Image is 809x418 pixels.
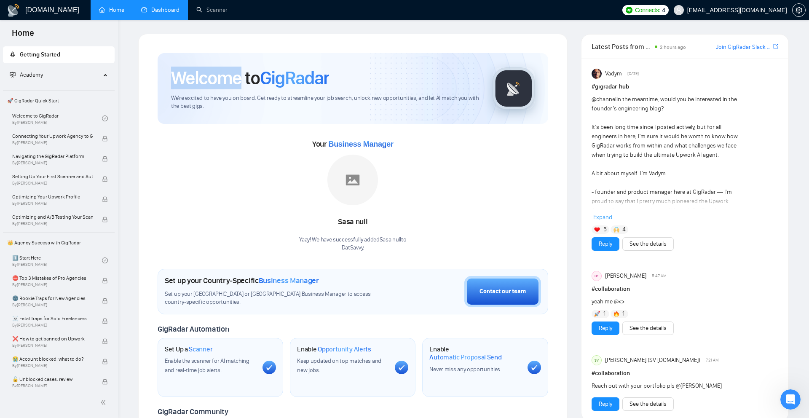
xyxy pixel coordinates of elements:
[165,276,319,285] h1: Set up your Country-Specific
[429,353,501,362] span: Automatic Proposal Send
[592,41,653,52] span: Latest Posts from the GigRadar Community
[592,82,778,91] h1: # gigradar-hub
[605,69,622,78] span: Vadym
[165,357,249,374] span: Enable the scanner for AI matching and real-time job alerts.
[599,324,612,333] a: Reply
[592,96,616,103] span: @channel
[630,324,667,333] a: See the details
[12,172,93,181] span: Setting Up Your First Scanner and Auto-Bidder
[102,115,108,121] span: check-circle
[297,357,381,374] span: Keep updated on top matches and new jobs.
[627,70,639,78] span: [DATE]
[299,244,406,252] p: DatSavvy .
[630,239,667,249] a: See the details
[102,136,108,142] span: lock
[635,5,660,15] span: Connects:
[662,5,665,15] span: 4
[592,271,601,281] div: DE
[592,69,602,79] img: Vadym
[7,4,20,17] img: logo
[622,237,674,251] button: See the details
[613,311,619,317] img: 🔥
[12,201,93,206] span: By [PERSON_NAME]
[599,399,612,409] a: Reply
[12,181,93,186] span: By [PERSON_NAME]
[158,407,228,416] span: GigRadar Community
[429,345,520,362] h1: Enable
[20,71,43,78] span: Academy
[593,214,612,221] span: Expand
[12,335,93,343] span: ❌ How to get banned on Upwork
[493,67,535,110] img: gigradar-logo.png
[622,225,626,234] span: 4
[793,7,805,13] span: setting
[12,152,93,161] span: Navigating the GigRadar Platform
[773,43,778,51] a: export
[480,287,526,296] div: Contact our team
[622,310,624,318] span: 1
[102,176,108,182] span: lock
[312,139,394,149] span: Your
[10,71,43,78] span: Academy
[4,92,114,109] span: 🚀 GigRadar Quick Start
[10,72,16,78] span: fund-projection-screen
[652,272,667,280] span: 5:47 AM
[706,356,719,364] span: 7:21 AM
[260,67,329,89] span: GigRadar
[20,51,60,58] span: Getting Started
[12,109,102,128] a: Welcome to GigRadarBy[PERSON_NAME]
[592,297,741,306] div: yeah me @<>
[12,323,93,328] span: By [PERSON_NAME]
[99,6,124,13] a: homeHome
[464,276,541,307] button: Contact our team
[12,375,93,383] span: 🔓 Unblocked cases: review
[613,227,619,233] img: 🙌
[676,7,682,13] span: user
[592,237,619,251] button: Reply
[12,363,93,368] span: By [PERSON_NAME]
[102,298,108,304] span: lock
[327,155,378,205] img: placeholder.png
[592,369,778,378] h1: # collaboration
[792,3,806,17] button: setting
[12,193,93,201] span: Optimizing Your Upwork Profile
[12,140,93,145] span: By [PERSON_NAME]
[12,282,93,287] span: By [PERSON_NAME]
[622,322,674,335] button: See the details
[12,294,93,303] span: 🌚 Rookie Traps for New Agencies
[605,271,646,281] span: [PERSON_NAME]
[158,324,229,334] span: GigRadar Automation
[626,7,632,13] img: upwork-logo.png
[592,322,619,335] button: Reply
[10,51,16,57] span: rocket
[12,161,93,166] span: By [PERSON_NAME]
[12,274,93,282] span: ⛔ Top 3 Mistakes of Pro Agencies
[12,343,93,348] span: By [PERSON_NAME]
[299,215,406,229] div: Sasa null
[102,196,108,202] span: lock
[141,6,179,13] a: dashboardDashboard
[5,27,41,45] span: Home
[773,43,778,50] span: export
[603,310,605,318] span: 1
[599,239,612,249] a: Reply
[102,379,108,385] span: lock
[196,6,228,13] a: searchScanner
[12,314,93,323] span: ☠️ Fatal Traps for Solo Freelancers
[12,213,93,221] span: Optimizing and A/B Testing Your Scanner for Better Results
[102,156,108,162] span: lock
[259,276,319,285] span: Business Manager
[102,217,108,222] span: lock
[328,140,393,148] span: Business Manager
[592,284,778,294] h1: # collaboration
[592,397,619,411] button: Reply
[12,383,93,389] span: By [PERSON_NAME]
[429,366,501,373] span: Never miss any opportunities.
[12,132,93,140] span: Connecting Your Upwork Agency to GigRadar
[594,227,600,233] img: ❤️
[189,345,212,354] span: Scanner
[171,94,479,110] span: We're excited to have you on board. Get ready to streamline your job search, unlock new opportuni...
[299,236,406,252] div: Yaay! We have successfully added Sasa null to
[3,46,115,63] li: Getting Started
[12,303,93,308] span: By [PERSON_NAME]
